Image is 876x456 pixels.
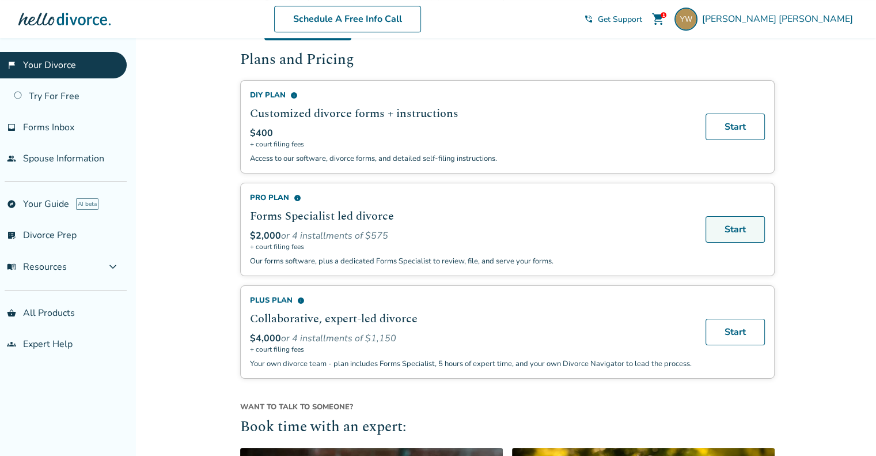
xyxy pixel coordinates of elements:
a: phone_in_talkGet Support [584,14,642,25]
span: [PERSON_NAME] [PERSON_NAME] [702,13,858,25]
span: + court filing fees [250,242,692,251]
span: groups [7,340,16,349]
img: ywu2rei@yahoo.com [674,7,697,31]
p: Access to our software, divorce forms, and detailed self-filing instructions. [250,153,692,164]
span: + court filing fees [250,345,692,354]
iframe: Chat Widget [818,401,876,456]
span: + court filing fees [250,140,692,149]
span: explore [7,199,16,209]
span: $4,000 [250,332,281,345]
p: Your own divorce team - plan includes Forms Specialist, 5 hours of expert time, and your own Divo... [250,359,692,369]
h2: Collaborative, expert-led divorce [250,310,692,327]
h2: Customized divorce forms + instructions [250,105,692,122]
span: $400 [250,127,273,140]
div: Pro Plan [250,193,692,203]
span: list_alt_check [7,231,16,240]
span: menu_book [7,262,16,272]
span: info [294,194,301,202]
a: Start [706,319,765,345]
span: Forms Inbox [23,121,74,134]
span: info [290,92,298,99]
div: Plus Plan [250,295,692,306]
span: people [7,154,16,163]
span: expand_more [106,260,120,274]
a: Start [706,216,765,243]
span: flag_2 [7,61,16,70]
div: DIY Plan [250,90,692,100]
a: Start [706,114,765,140]
span: AI beta [76,198,98,210]
h2: Book time with an expert: [240,417,775,439]
span: inbox [7,123,16,132]
h2: Forms Specialist led divorce [250,208,692,225]
span: info [297,297,305,304]
h2: Plans and Pricing [240,50,775,71]
span: shopping_basket [7,308,16,318]
span: phone_in_talk [584,14,593,24]
span: Want to talk to someone? [240,402,775,412]
span: $2,000 [250,229,281,242]
p: Our forms software, plus a dedicated Forms Specialist to review, file, and serve your forms. [250,256,692,266]
span: Resources [7,261,67,273]
div: or 4 installments of $575 [250,229,692,242]
span: shopping_cart [651,12,665,26]
a: Schedule A Free Info Call [274,6,421,32]
div: 1 [661,12,666,18]
div: or 4 installments of $1,150 [250,332,692,345]
span: Get Support [598,14,642,25]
